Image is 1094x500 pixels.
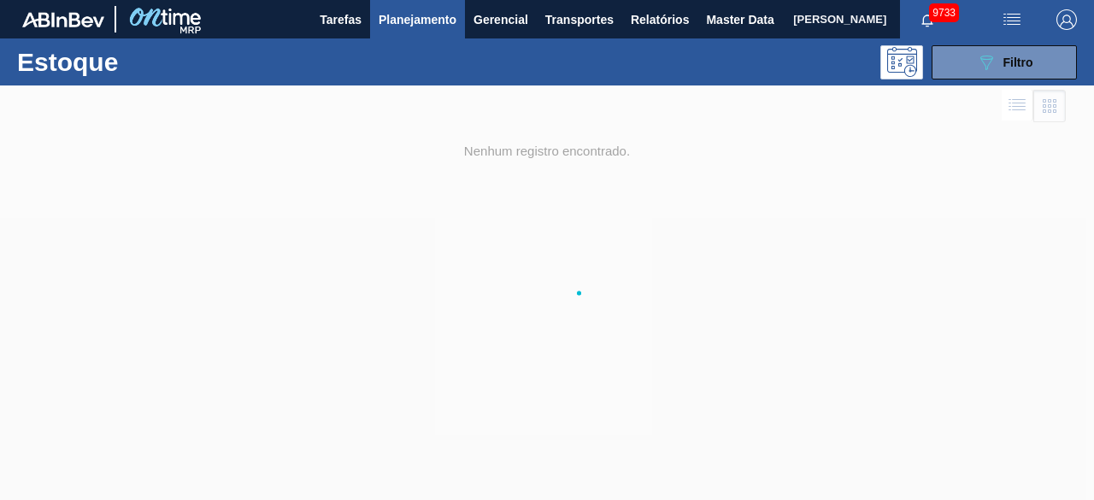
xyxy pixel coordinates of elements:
span: Tarefas [320,9,362,30]
img: TNhmsLtSVTkK8tSr43FrP2fwEKptu5GPRR3wAAAABJRU5ErkJggg== [22,12,104,27]
img: Logout [1056,9,1077,30]
span: Master Data [706,9,773,30]
div: Pogramando: nenhum usuário selecionado [880,45,923,79]
span: Gerencial [473,9,528,30]
span: Planejamento [379,9,456,30]
button: Notificações [900,8,955,32]
span: Filtro [1003,56,1033,69]
span: Relatórios [631,9,689,30]
button: Filtro [932,45,1077,79]
span: 9733 [929,3,959,22]
img: userActions [1002,9,1022,30]
h1: Estoque [17,52,253,72]
span: Transportes [545,9,614,30]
